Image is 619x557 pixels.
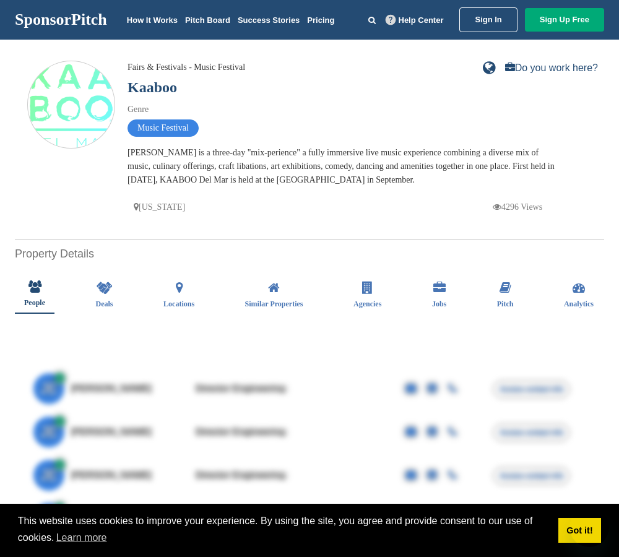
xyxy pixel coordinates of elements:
span: [PERSON_NAME] [71,470,152,480]
span: Jobs [432,300,446,308]
div: Director Engineering [195,427,381,437]
p: 4296 Views [493,199,542,215]
a: dismiss cookie message [558,518,601,543]
img: Sponsorpitch & Kaaboo [28,62,115,149]
div: Director Engineering [195,470,381,480]
span: Analytics [564,300,594,308]
a: learn more about cookies [54,529,109,547]
a: Sign In [459,7,517,32]
span: People [24,299,45,306]
span: JE [33,460,64,491]
a: JE [PERSON_NAME] Director Engineering Access contact info [33,497,586,540]
span: Agencies [353,300,381,308]
span: [PERSON_NAME] [71,384,152,394]
a: JE [PERSON_NAME] Director Engineering Access contact info [33,410,586,454]
span: JE [33,373,64,404]
a: Pricing [307,15,334,25]
a: How It Works [127,15,178,25]
a: SponsorPitch [15,12,107,28]
a: Help Center [383,13,446,27]
div: [PERSON_NAME] is a three-day "mix-perience" a fully immersive live music experience combining a d... [128,146,561,187]
a: Sign Up Free [525,8,604,32]
span: [PERSON_NAME] [71,427,152,437]
a: Pitch Board [185,15,230,25]
span: Access contact info [493,423,570,442]
div: Fairs & Festivals - Music Festival [128,61,245,74]
a: Do you work here? [505,63,598,73]
a: JE [PERSON_NAME] Director Engineering Access contact info [33,367,586,410]
div: Director Engineering [195,384,381,394]
a: Kaaboo [128,79,177,95]
span: Access contact info [493,467,570,485]
div: Genre [128,103,561,116]
span: Music Festival [128,119,199,137]
p: [US_STATE] [134,199,185,215]
span: Locations [163,300,194,308]
span: JE [33,417,64,447]
span: Access contact info [493,380,570,399]
span: Pitch [497,300,514,308]
h2: Property Details [15,246,604,262]
span: Similar Properties [245,300,303,308]
span: This website uses cookies to improve your experience. By using the site, you agree and provide co... [18,514,548,547]
a: Success Stories [238,15,300,25]
a: JE [PERSON_NAME] Director Engineering Access contact info [33,454,586,497]
iframe: Button to launch messaging window [569,507,609,547]
span: Deals [96,300,113,308]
